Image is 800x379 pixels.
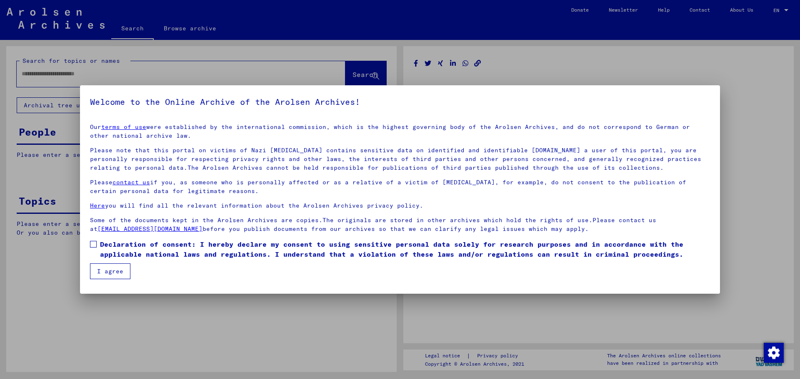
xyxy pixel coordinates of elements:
p: Our were established by the international commission, which is the highest governing body of the ... [90,123,710,140]
p: Please if you, as someone who is personally affected or as a relative of a victim of [MEDICAL_DAT... [90,178,710,196]
button: I agree [90,263,130,279]
span: Declaration of consent: I hereby declare my consent to using sensitive personal data solely for r... [100,239,710,259]
a: terms of use [101,123,146,131]
p: Some of the documents kept in the Arolsen Archives are copies.The originals are stored in other a... [90,216,710,233]
p: Please note that this portal on victims of Nazi [MEDICAL_DATA] contains sensitive data on identif... [90,146,710,172]
h5: Welcome to the Online Archive of the Arolsen Archives! [90,95,710,109]
a: [EMAIL_ADDRESS][DOMAIN_NAME] [97,225,202,233]
p: you will find all the relevant information about the Arolsen Archives privacy policy. [90,201,710,210]
a: Here [90,202,105,209]
a: contact us [112,178,150,186]
img: Change consent [764,343,784,363]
